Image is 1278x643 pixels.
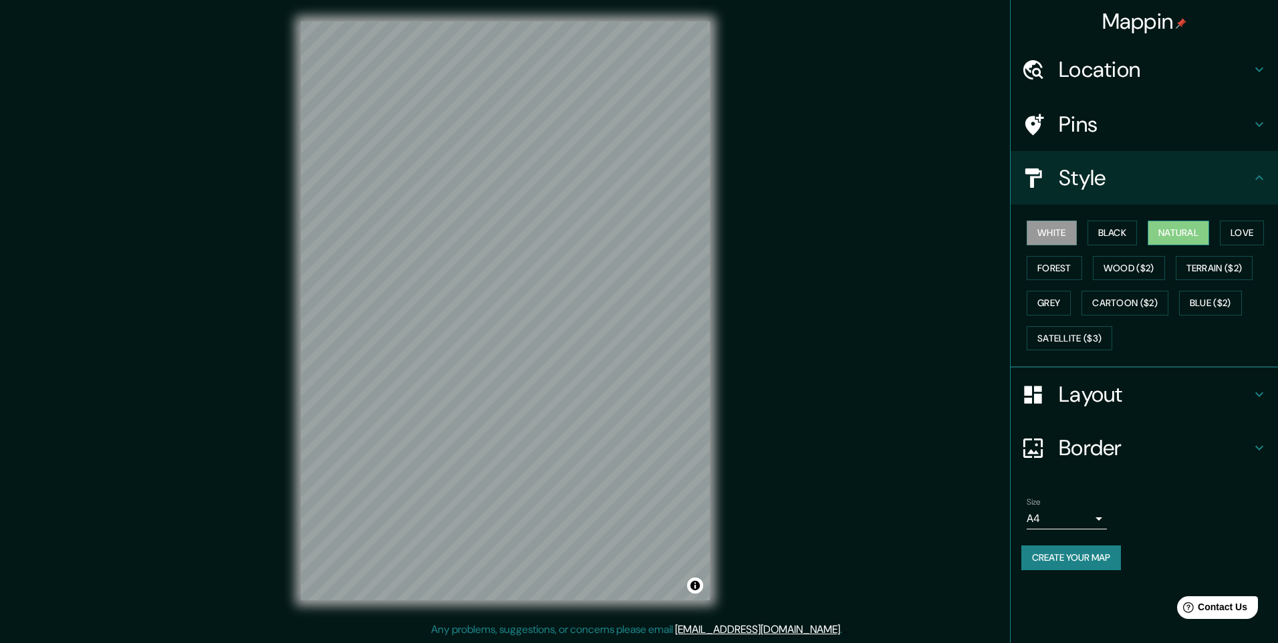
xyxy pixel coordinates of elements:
[1059,111,1251,138] h4: Pins
[1011,43,1278,96] div: Location
[431,622,842,638] p: Any problems, suggestions, or concerns please email .
[1059,164,1251,191] h4: Style
[1093,256,1165,281] button: Wood ($2)
[1011,368,1278,421] div: Layout
[1059,381,1251,408] h4: Layout
[687,577,703,594] button: Toggle attribution
[1011,98,1278,151] div: Pins
[1027,326,1112,351] button: Satellite ($3)
[1059,56,1251,83] h4: Location
[675,622,840,636] a: [EMAIL_ADDRESS][DOMAIN_NAME]
[1027,256,1082,281] button: Forest
[1148,221,1209,245] button: Natural
[1027,221,1077,245] button: White
[1088,221,1138,245] button: Black
[1081,291,1168,315] button: Cartoon ($2)
[1011,151,1278,205] div: Style
[1220,221,1264,245] button: Love
[1059,434,1251,461] h4: Border
[1179,291,1242,315] button: Blue ($2)
[301,21,710,600] canvas: Map
[1027,291,1071,315] button: Grey
[844,622,847,638] div: .
[1159,591,1263,628] iframe: Help widget launcher
[1027,508,1107,529] div: A4
[1027,497,1041,508] label: Size
[1102,8,1187,35] h4: Mappin
[1011,421,1278,475] div: Border
[1176,18,1186,29] img: pin-icon.png
[1176,256,1253,281] button: Terrain ($2)
[1021,545,1121,570] button: Create your map
[842,622,844,638] div: .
